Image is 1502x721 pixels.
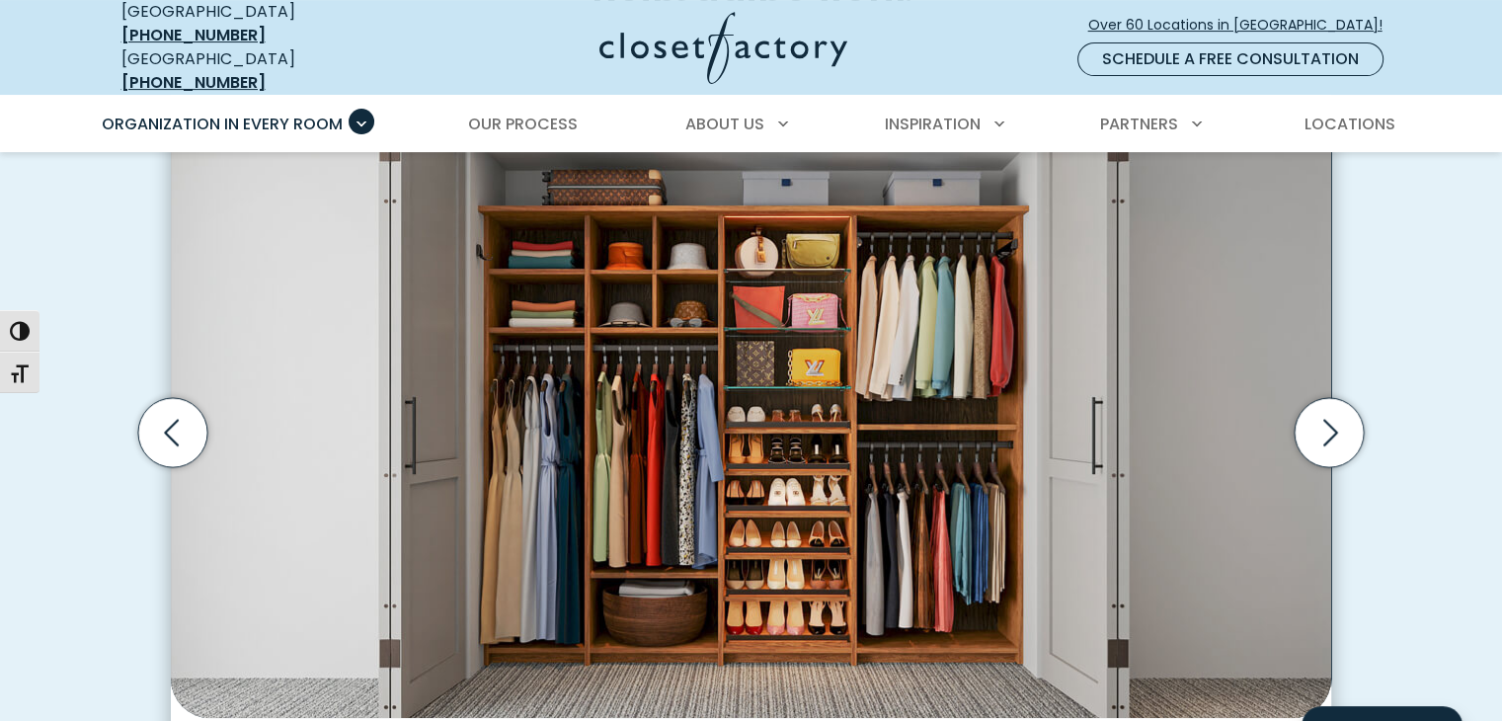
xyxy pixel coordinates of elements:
div: [GEOGRAPHIC_DATA] [121,47,408,95]
span: Locations [1304,113,1394,135]
span: Our Process [468,113,578,135]
span: Partners [1100,113,1178,135]
span: Over 60 Locations in [GEOGRAPHIC_DATA]! [1088,15,1398,36]
button: Previous slide [130,390,215,475]
a: Schedule a Free Consultation [1077,42,1383,76]
a: [PHONE_NUMBER] [121,24,266,46]
span: Organization in Every Room [102,113,343,135]
a: Over 60 Locations in [GEOGRAPHIC_DATA]! [1087,8,1399,42]
nav: Primary Menu [88,97,1415,152]
button: Next slide [1287,390,1372,475]
a: [PHONE_NUMBER] [121,71,266,94]
span: Inspiration [885,113,981,135]
img: Closet Factory Logo [599,12,847,84]
span: About Us [685,113,764,135]
img: Reach-in closet with open shoe shelving, fabric organizers, purse storage [171,111,1331,718]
